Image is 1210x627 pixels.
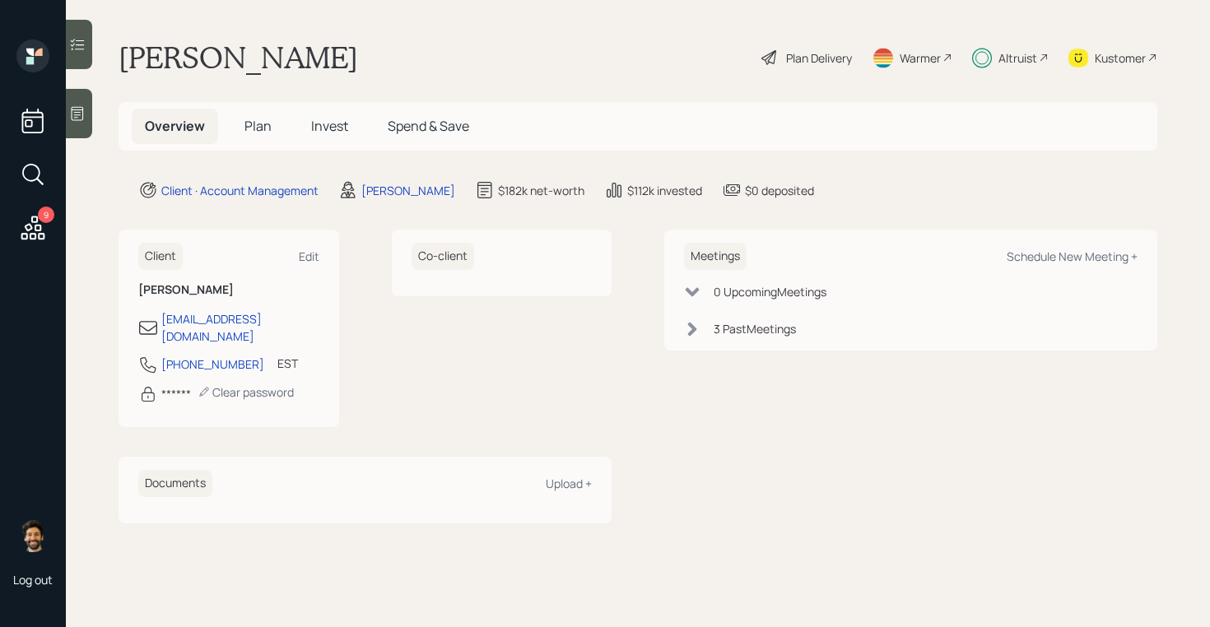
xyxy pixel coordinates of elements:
[388,117,469,135] span: Spend & Save
[1095,49,1146,67] div: Kustomer
[277,355,298,372] div: EST
[16,519,49,552] img: eric-schwartz-headshot.png
[786,49,852,67] div: Plan Delivery
[412,243,474,270] h6: Co-client
[138,470,212,497] h6: Documents
[119,39,358,76] h1: [PERSON_NAME]
[198,384,294,400] div: Clear password
[498,182,584,199] div: $182k net-worth
[900,49,941,67] div: Warmer
[745,182,814,199] div: $0 deposited
[1007,248,1138,264] div: Schedule New Meeting +
[998,49,1037,67] div: Altruist
[244,117,272,135] span: Plan
[138,283,319,297] h6: [PERSON_NAME]
[13,572,53,588] div: Log out
[546,476,592,491] div: Upload +
[161,355,264,373] div: [PHONE_NUMBER]
[684,243,747,270] h6: Meetings
[714,320,796,337] div: 3 Past Meeting s
[299,248,319,264] div: Edit
[161,310,319,345] div: [EMAIL_ADDRESS][DOMAIN_NAME]
[627,182,702,199] div: $112k invested
[145,117,205,135] span: Overview
[361,182,455,199] div: [PERSON_NAME]
[138,243,183,270] h6: Client
[714,283,826,300] div: 0 Upcoming Meeting s
[161,182,319,199] div: Client · Account Management
[311,117,348,135] span: Invest
[38,207,54,223] div: 9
